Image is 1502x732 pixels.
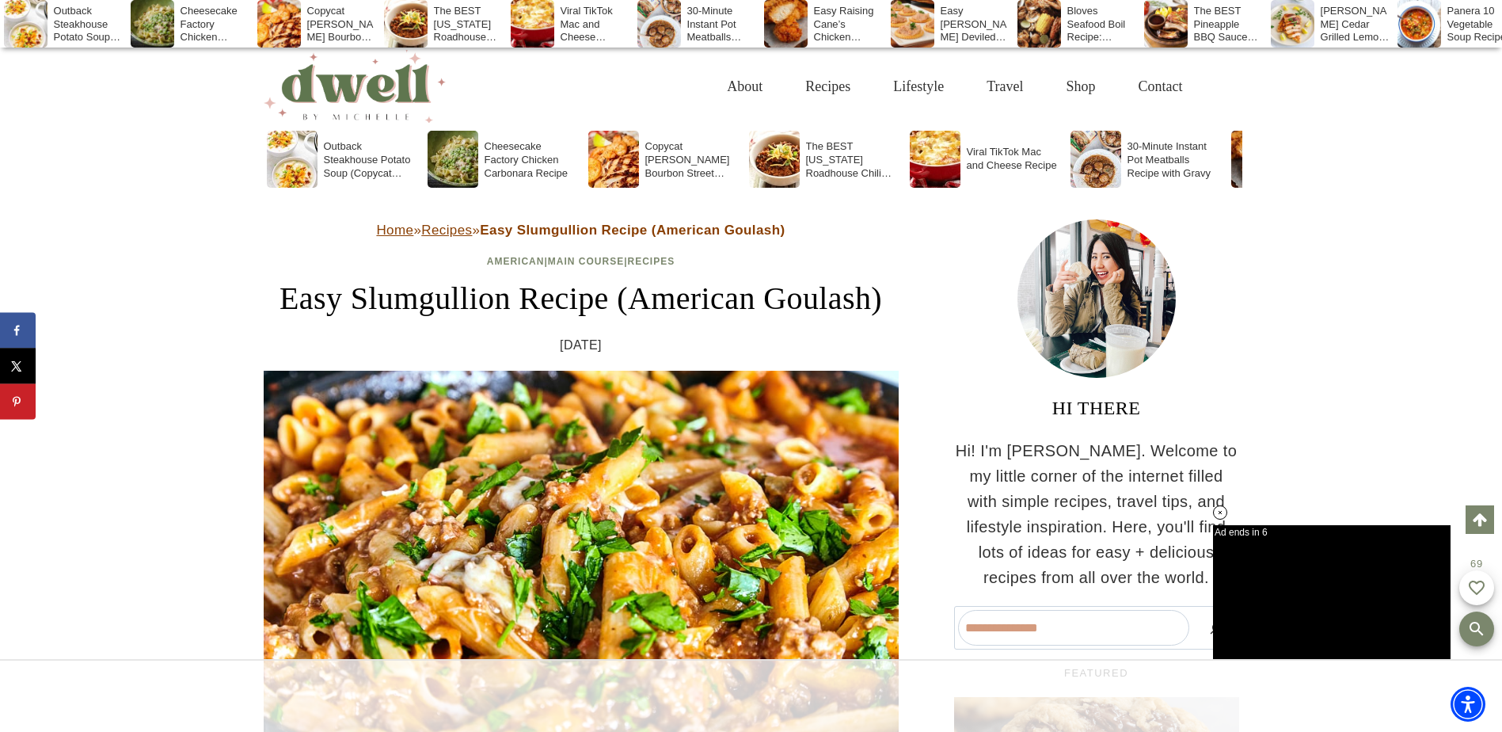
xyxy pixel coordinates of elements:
a: About [705,61,784,112]
span: » » [376,223,785,238]
a: Scroll to top [1466,505,1494,534]
nav: Primary Navigation [705,61,1204,112]
a: Lifestyle [872,61,965,112]
a: American [487,256,545,267]
a: Main Course [548,256,624,267]
h1: Easy Slumgullion Recipe (American Goulash) [264,275,899,322]
span: | | [487,256,675,267]
a: Recipes [421,223,472,238]
img: DWELL by michelle [264,50,446,123]
a: Travel [965,61,1044,112]
h3: HI THERE [954,394,1239,422]
div: Accessibility Menu [1451,687,1485,722]
time: [DATE] [560,335,602,356]
a: Recipes [628,256,675,267]
a: Home [376,223,413,238]
p: Hi! I'm [PERSON_NAME]. Welcome to my little corner of the internet filled with simple recipes, tr... [954,438,1239,590]
a: Recipes [784,61,872,112]
iframe: Advertisement [367,661,1135,732]
a: Contact [1117,61,1204,112]
a: Shop [1044,61,1116,112]
strong: Easy Slumgullion Recipe (American Goulash) [480,223,785,238]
